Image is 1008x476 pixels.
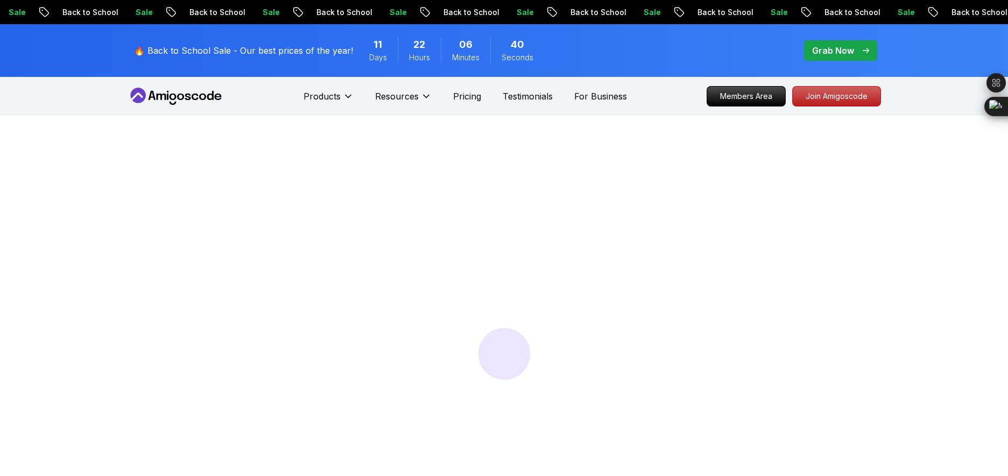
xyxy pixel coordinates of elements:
[459,37,473,52] span: 6 Minutes
[511,37,524,52] span: 40 Seconds
[453,90,481,103] a: Pricing
[375,90,432,111] button: Resources
[117,7,151,18] p: Sale
[792,86,881,106] a: Join Amigoscode
[707,86,786,106] a: Members Area
[752,7,786,18] p: Sale
[806,7,879,18] p: Back to School
[304,90,354,111] button: Products
[298,7,371,18] p: Back to School
[44,7,117,18] p: Back to School
[574,90,627,103] a: For Business
[171,7,244,18] p: Back to School
[552,7,625,18] p: Back to School
[413,37,425,52] span: 22 Hours
[498,7,532,18] p: Sale
[369,52,387,63] span: Days
[371,7,405,18] p: Sale
[625,7,659,18] p: Sale
[812,44,854,57] p: Grab Now
[373,37,382,52] span: 11 Days
[134,44,353,57] p: 🔥 Back to School Sale - Our best prices of the year!
[502,52,533,63] span: Seconds
[707,87,785,106] p: Members Area
[304,90,341,103] p: Products
[933,7,1006,18] p: Back to School
[452,52,480,63] span: Minutes
[793,87,880,106] p: Join Amigoscode
[375,90,419,103] p: Resources
[425,7,498,18] p: Back to School
[244,7,278,18] p: Sale
[409,52,430,63] span: Hours
[503,90,553,103] a: Testimonials
[879,7,913,18] p: Sale
[679,7,752,18] p: Back to School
